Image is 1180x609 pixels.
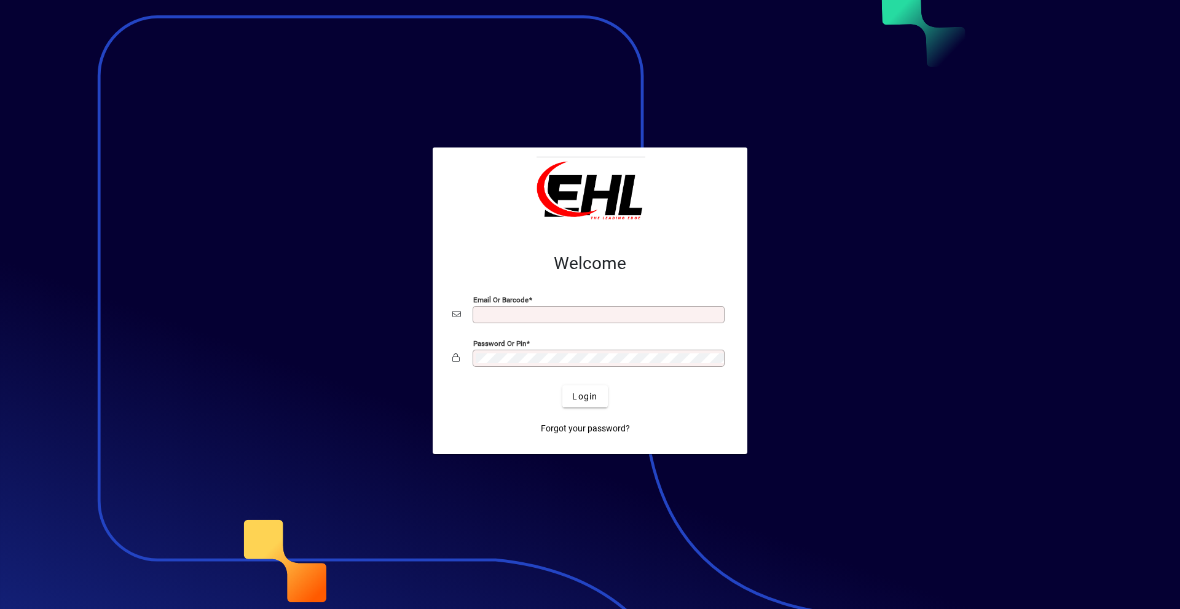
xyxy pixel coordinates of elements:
mat-label: Email or Barcode [473,296,529,304]
span: Login [572,390,597,403]
mat-label: Password or Pin [473,339,526,348]
span: Forgot your password? [541,422,630,435]
a: Forgot your password? [536,417,635,439]
h2: Welcome [452,253,728,274]
button: Login [562,385,607,407]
